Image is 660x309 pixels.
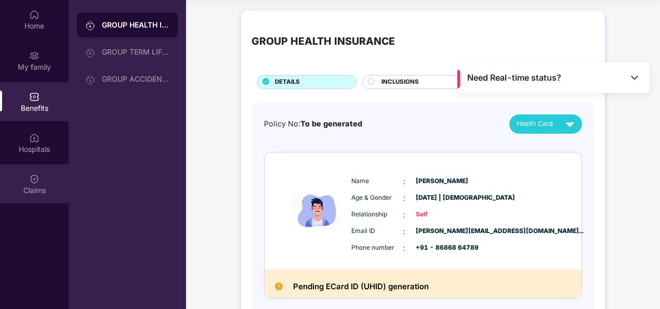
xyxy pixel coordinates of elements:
span: Need Real-time status? [467,72,561,83]
span: : [403,226,405,237]
span: Phone number [351,243,403,253]
img: icon [286,168,349,254]
img: svg+xml;base64,PHN2ZyB3aWR0aD0iMjAiIGhlaWdodD0iMjAiIHZpZXdCb3g9IjAgMCAyMCAyMCIgZmlsbD0ibm9uZSIgeG... [85,20,96,31]
img: svg+xml;base64,PHN2ZyB3aWR0aD0iMjAiIGhlaWdodD0iMjAiIHZpZXdCb3g9IjAgMCAyMCAyMCIgZmlsbD0ibm9uZSIgeG... [85,47,96,58]
span: Name [351,176,403,186]
span: To be generated [300,119,362,128]
span: Age & Gender [351,193,403,203]
span: : [403,176,405,187]
img: svg+xml;base64,PHN2ZyB4bWxucz0iaHR0cDovL3d3dy53My5vcmcvMjAwMC9zdmciIHZpZXdCb3g9IjAgMCAyNCAyNCIgd2... [561,115,579,133]
span: : [403,242,405,254]
div: GROUP HEALTH INSURANCE [102,20,169,30]
div: GROUP TERM LIFE INSURANCE [102,48,169,56]
div: Policy No: [264,118,362,130]
div: GROUP HEALTH INSURANCE [252,33,395,49]
img: Pending [275,282,283,290]
h2: Pending ECard ID (UHID) generation [293,280,429,293]
span: [PERSON_NAME] [416,176,468,186]
span: Relationship [351,210,403,220]
span: : [403,192,405,204]
span: INCLUSIONS [381,78,419,87]
span: Email ID [351,226,403,236]
span: Health Card [517,119,553,129]
img: svg+xml;base64,PHN2ZyBpZD0iQmVuZWZpdHMiIHhtbG5zPSJodHRwOi8vd3d3LnczLm9yZy8yMDAwL3N2ZyIgd2lkdGg9Ij... [29,92,39,102]
img: svg+xml;base64,PHN2ZyB3aWR0aD0iMjAiIGhlaWdodD0iMjAiIHZpZXdCb3g9IjAgMCAyMCAyMCIgZmlsbD0ibm9uZSIgeG... [85,74,96,85]
img: svg+xml;base64,PHN2ZyBpZD0iSG9tZSIgeG1sbnM9Imh0dHA6Ly93d3cudzMub3JnLzIwMDAvc3ZnIiB3aWR0aD0iMjAiIG... [29,9,39,20]
button: Health Card [509,114,582,134]
span: +91 - 86868 64789 [416,243,468,253]
img: svg+xml;base64,PHN2ZyB3aWR0aD0iMjAiIGhlaWdodD0iMjAiIHZpZXdCb3g9IjAgMCAyMCAyMCIgZmlsbD0ibm9uZSIgeG... [29,50,39,61]
div: GROUP ACCIDENTAL INSURANCE [102,75,169,83]
span: [PERSON_NAME][EMAIL_ADDRESS][DOMAIN_NAME]... [416,226,468,236]
span: [DATE] | [DEMOGRAPHIC_DATA] [416,193,468,203]
img: svg+xml;base64,PHN2ZyBpZD0iQ2xhaW0iIHhtbG5zPSJodHRwOi8vd3d3LnczLm9yZy8yMDAwL3N2ZyIgd2lkdGg9IjIwIi... [29,174,39,184]
span: Self [416,210,468,220]
span: DETAILS [275,78,300,87]
img: svg+xml;base64,PHN2ZyBpZD0iSG9zcGl0YWxzIiB4bWxucz0iaHR0cDovL3d3dy53My5vcmcvMjAwMC9zdmciIHdpZHRoPS... [29,133,39,143]
img: Toggle Icon [629,72,640,83]
span: : [403,209,405,221]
